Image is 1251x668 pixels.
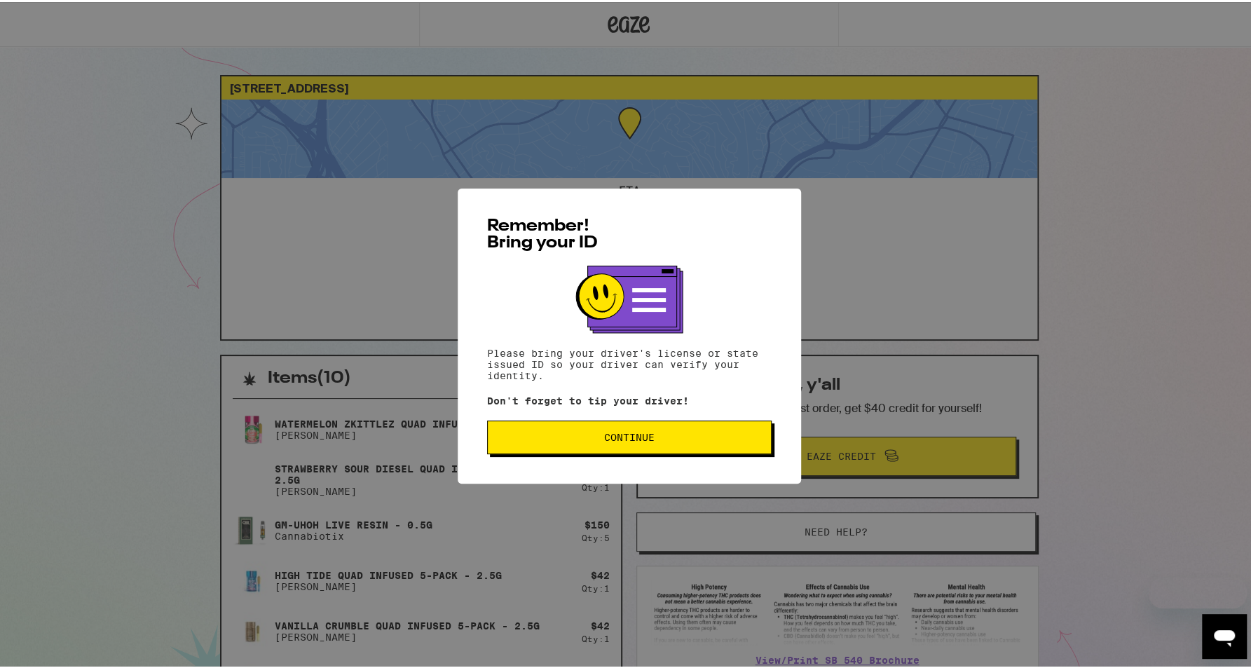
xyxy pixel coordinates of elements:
[487,393,772,404] p: Don't forget to tip your driver!
[487,216,598,250] span: Remember! Bring your ID
[604,430,655,440] span: Continue
[1149,575,1247,606] iframe: Message from company
[1202,612,1247,657] iframe: Button to launch messaging window
[487,418,772,452] button: Continue
[487,346,772,379] p: Please bring your driver's license or state issued ID so your driver can verify your identity.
